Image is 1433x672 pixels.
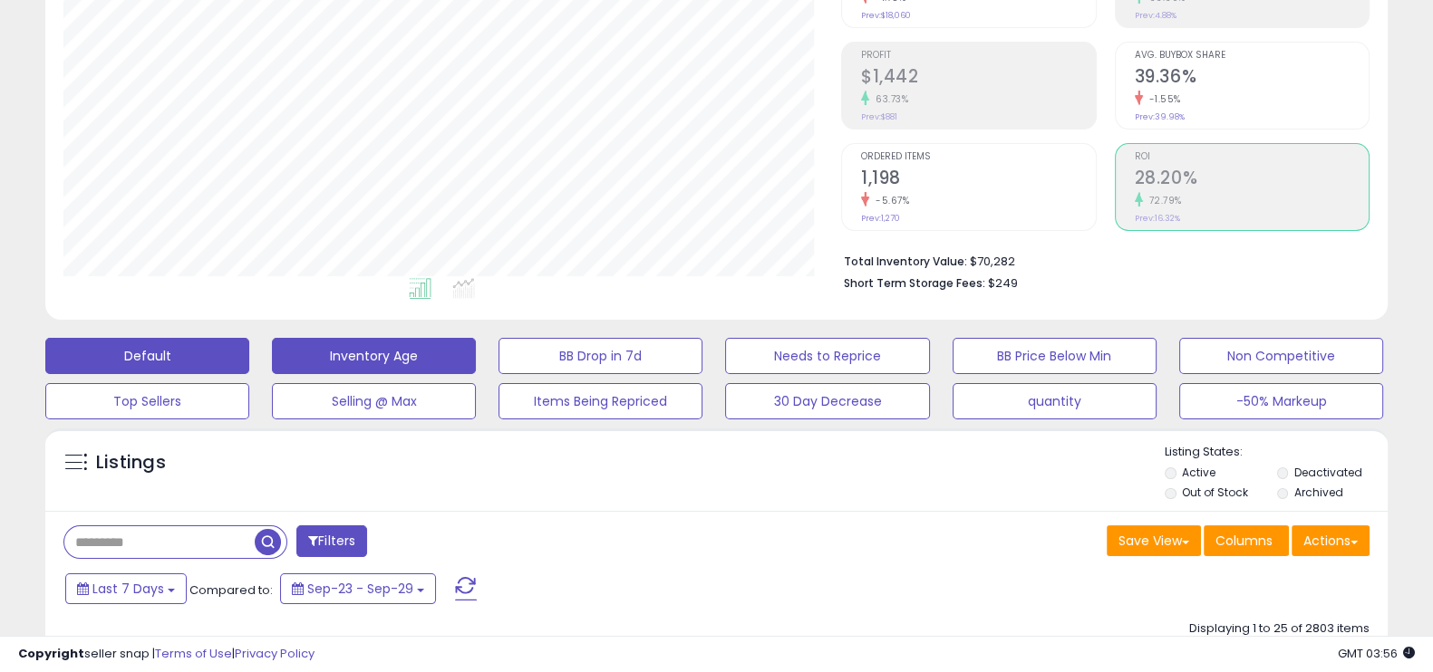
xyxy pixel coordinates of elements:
[725,338,929,374] button: Needs to Reprice
[988,274,1018,292] span: $249
[1338,645,1415,662] span: 2025-10-7 03:56 GMT
[155,645,232,662] a: Terms of Use
[1293,485,1342,500] label: Archived
[235,645,315,662] a: Privacy Policy
[953,383,1157,419] button: quantity
[272,338,476,374] button: Inventory Age
[1143,194,1182,207] small: 72.79%
[1292,525,1370,556] button: Actions
[18,646,315,663] div: seller snap | |
[869,92,908,106] small: 63.73%
[1135,51,1369,61] span: Avg. Buybox Share
[45,338,249,374] button: Default
[844,249,1356,271] li: $70,282
[861,152,1095,162] span: Ordered Items
[861,168,1095,192] h2: 1,198
[92,580,164,598] span: Last 7 Days
[1182,485,1248,500] label: Out of Stock
[499,338,702,374] button: BB Drop in 7d
[1135,213,1180,224] small: Prev: 16.32%
[1135,152,1369,162] span: ROI
[1204,525,1289,556] button: Columns
[1293,465,1361,480] label: Deactivated
[96,450,166,475] h5: Listings
[1143,92,1181,106] small: -1.55%
[307,580,413,598] span: Sep-23 - Sep-29
[280,573,436,604] button: Sep-23 - Sep-29
[861,10,911,21] small: Prev: $18,060
[65,573,187,604] button: Last 7 Days
[1135,168,1369,192] h2: 28.20%
[499,383,702,419] button: Items Being Repriced
[844,254,967,269] b: Total Inventory Value:
[861,66,1095,91] h2: $1,442
[869,194,909,207] small: -5.67%
[953,338,1157,374] button: BB Price Below Min
[1189,620,1370,638] div: Displaying 1 to 25 of 2803 items
[1182,465,1215,480] label: Active
[861,213,900,224] small: Prev: 1,270
[1179,383,1383,419] button: -50% Markeup
[1107,525,1201,556] button: Save View
[1165,444,1388,461] p: Listing States:
[1215,532,1273,550] span: Columns
[189,581,273,599] span: Compared to:
[272,383,476,419] button: Selling @ Max
[1135,111,1185,122] small: Prev: 39.98%
[1179,338,1383,374] button: Non Competitive
[45,383,249,419] button: Top Sellers
[1135,66,1369,91] h2: 39.36%
[861,111,897,122] small: Prev: $881
[296,525,367,557] button: Filters
[861,51,1095,61] span: Profit
[725,383,929,419] button: 30 Day Decrease
[1135,10,1176,21] small: Prev: 4.88%
[844,275,985,291] b: Short Term Storage Fees:
[18,645,84,662] strong: Copyright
